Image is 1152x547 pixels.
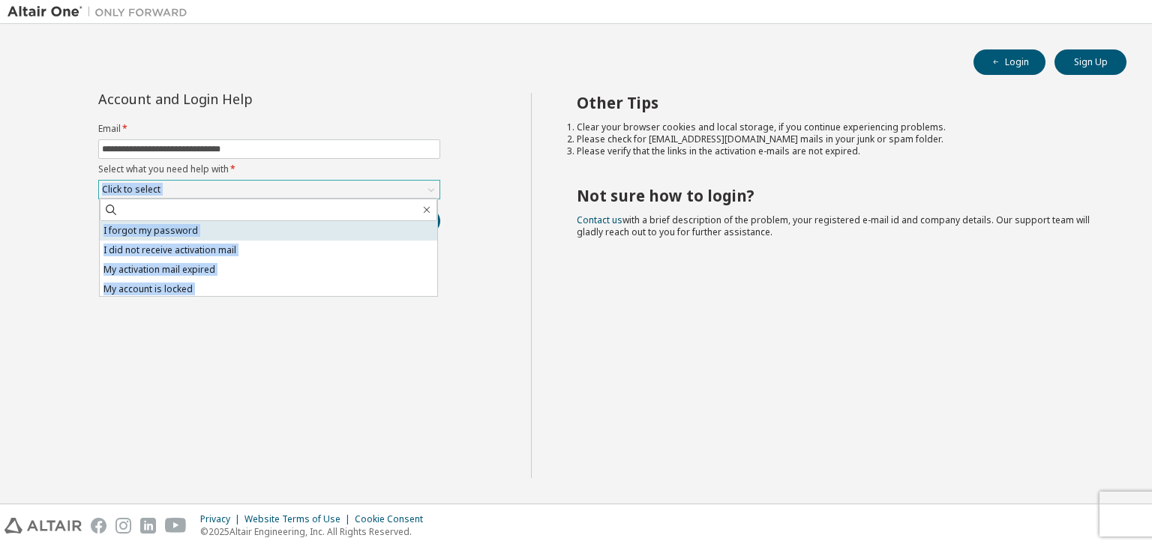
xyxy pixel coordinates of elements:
[102,184,160,196] div: Click to select
[115,518,131,534] img: instagram.svg
[98,163,440,175] label: Select what you need help with
[98,93,372,105] div: Account and Login Help
[200,525,432,538] p: © 2025 Altair Engineering, Inc. All Rights Reserved.
[7,4,195,19] img: Altair One
[165,518,187,534] img: youtube.svg
[355,513,432,525] div: Cookie Consent
[91,518,106,534] img: facebook.svg
[1054,49,1126,75] button: Sign Up
[100,221,437,241] li: I forgot my password
[98,123,440,135] label: Email
[577,133,1100,145] li: Please check for [EMAIL_ADDRESS][DOMAIN_NAME] mails in your junk or spam folder.
[577,145,1100,157] li: Please verify that the links in the activation e-mails are not expired.
[140,518,156,534] img: linkedin.svg
[4,518,82,534] img: altair_logo.svg
[577,214,622,226] a: Contact us
[200,513,244,525] div: Privacy
[577,93,1100,112] h2: Other Tips
[577,186,1100,205] h2: Not sure how to login?
[244,513,355,525] div: Website Terms of Use
[577,214,1090,238] span: with a brief description of the problem, your registered e-mail id and company details. Our suppo...
[973,49,1045,75] button: Login
[577,121,1100,133] li: Clear your browser cookies and local storage, if you continue experiencing problems.
[99,181,439,199] div: Click to select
